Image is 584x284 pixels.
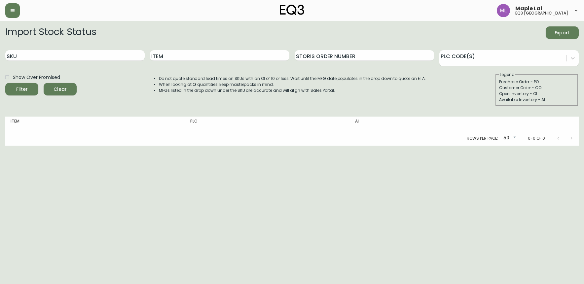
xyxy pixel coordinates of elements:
[551,29,573,37] span: Export
[515,11,568,15] h5: eq3 [GEOGRAPHIC_DATA]
[497,4,510,17] img: 61e28cffcf8cc9f4e300d877dd684943
[13,74,60,81] span: Show Over Promised
[499,79,574,85] div: Purchase Order - PO
[546,26,579,39] button: Export
[467,135,498,141] p: Rows per page:
[159,88,426,93] li: MFGs listed in the drop down under the SKU are accurate and will align with Sales Portal.
[515,6,542,11] span: Maple Lai
[5,117,185,131] th: Item
[185,117,350,131] th: PLC
[280,5,304,15] img: logo
[499,85,574,91] div: Customer Order - CO
[5,26,96,39] h2: Import Stock Status
[49,85,71,93] span: Clear
[44,83,77,95] button: Clear
[501,133,517,144] div: 50
[159,82,426,88] li: When looking at OI quantities, keep masterpacks in mind.
[5,83,38,95] button: Filter
[350,117,481,131] th: AI
[499,72,515,78] legend: Legend
[159,76,426,82] li: Do not quote standard lead times on SKUs with an OI of 10 or less. Wait until the MFG date popula...
[499,91,574,97] div: Open Inventory - OI
[528,135,545,141] p: 0-0 of 0
[499,97,574,103] div: Available Inventory - AI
